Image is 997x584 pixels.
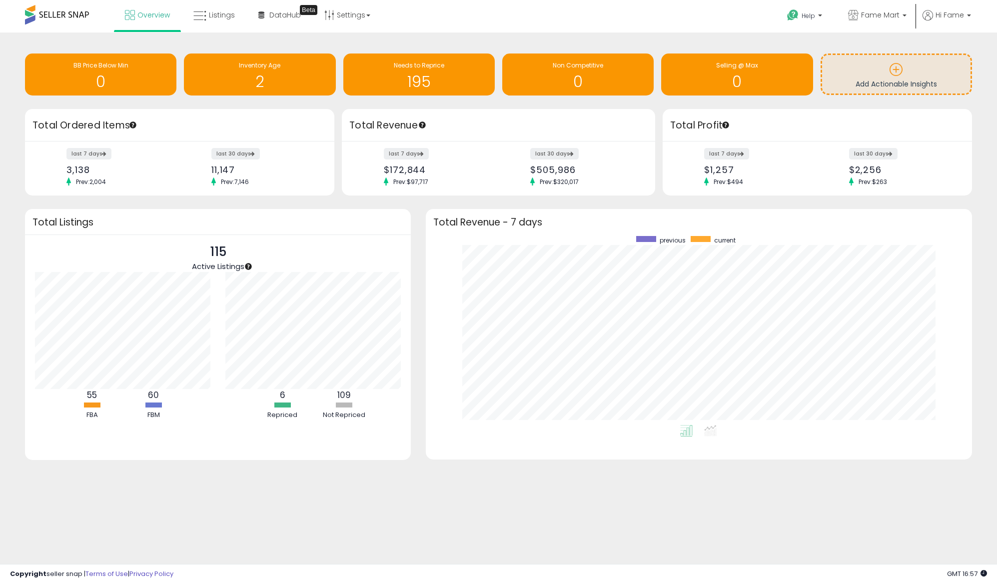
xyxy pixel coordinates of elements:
h1: 2 [189,73,330,90]
div: Repriced [252,410,312,420]
h3: Total Revenue - 7 days [433,218,965,226]
i: Get Help [787,9,799,21]
div: Tooltip anchor [721,120,730,129]
p: 115 [192,242,244,261]
span: Active Listings [192,261,244,271]
a: Selling @ Max 0 [661,53,813,95]
h1: 195 [348,73,490,90]
span: Prev: $494 [709,177,748,186]
div: Not Repriced [314,410,374,420]
span: Prev: 2,004 [71,177,111,186]
span: Help [802,11,815,20]
a: Add Actionable Insights [822,55,971,93]
div: Tooltip anchor [300,5,317,15]
div: $172,844 [384,164,491,175]
span: Prev: 7,146 [216,177,254,186]
span: Selling @ Max [716,61,758,69]
a: BB Price Below Min 0 [25,53,176,95]
label: last 7 days [384,148,429,159]
a: Non Competitive 0 [502,53,654,95]
label: last 7 days [704,148,749,159]
label: last 30 days [530,148,579,159]
h3: Total Ordered Items [32,118,327,132]
span: DataHub [269,10,301,20]
span: Needs to Reprice [394,61,444,69]
h1: 0 [30,73,171,90]
span: Prev: $320,017 [535,177,584,186]
a: Inventory Age 2 [184,53,335,95]
span: previous [660,236,686,244]
span: Fame Mart [861,10,900,20]
a: Hi Fame [923,10,971,32]
span: Hi Fame [936,10,964,20]
div: $1,257 [704,164,810,175]
b: 6 [280,389,285,401]
b: 60 [148,389,159,401]
h1: 0 [666,73,808,90]
div: Tooltip anchor [128,120,137,129]
label: last 30 days [211,148,260,159]
div: 11,147 [211,164,317,175]
h1: 0 [507,73,649,90]
a: Needs to Reprice 195 [343,53,495,95]
div: FBA [62,410,122,420]
div: $505,986 [530,164,637,175]
div: FBM [123,410,183,420]
span: Overview [137,10,170,20]
div: 3,138 [66,164,172,175]
h3: Total Revenue [349,118,648,132]
span: Prev: $97,717 [388,177,433,186]
a: Help [779,1,832,32]
label: last 30 days [849,148,898,159]
label: last 7 days [66,148,111,159]
span: Inventory Age [239,61,280,69]
b: 55 [87,389,97,401]
h3: Total Profit [670,118,965,132]
div: Tooltip anchor [244,262,253,271]
b: 109 [337,389,351,401]
span: Prev: $263 [854,177,892,186]
span: Listings [209,10,235,20]
h3: Total Listings [32,218,403,226]
span: current [714,236,736,244]
span: Add Actionable Insights [856,79,937,89]
span: Non Competitive [553,61,603,69]
div: $2,256 [849,164,955,175]
div: Tooltip anchor [418,120,427,129]
span: BB Price Below Min [73,61,128,69]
